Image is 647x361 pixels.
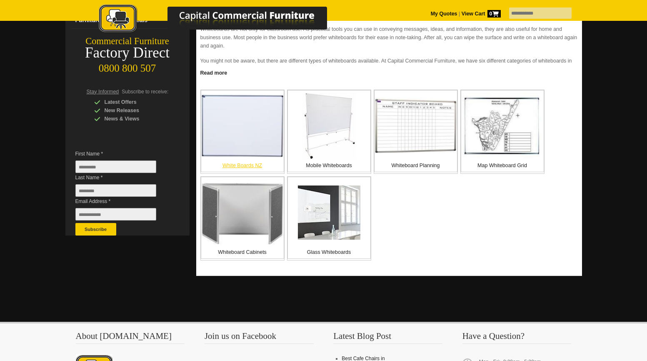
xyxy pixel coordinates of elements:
img: Mobile Whiteboards [302,93,356,159]
div: 0800 800 507 [65,58,190,74]
a: Whiteboard Planning Whiteboard Planning [374,90,458,174]
h3: Have a Question? [462,332,572,344]
p: Map Whiteboard Grid [461,161,544,170]
p: Mobile Whiteboards [288,161,370,170]
p: Whiteboard Planning [375,161,457,170]
img: White Boards NZ [201,94,284,158]
a: Mobile Whiteboards Mobile Whiteboards [287,90,371,174]
p: You might not be aware, but there are different types of whiteboards available. At Capital Commer... [200,57,578,73]
div: New Releases [94,106,173,115]
button: Subscribe [75,223,116,236]
span: 0 [487,10,501,18]
img: Glass Whiteboards [298,186,360,240]
a: My Quotes [431,11,457,17]
a: Whiteboard Cabinets Whiteboard Cabinets [200,176,285,261]
p: Whiteboard Cabinets [201,248,284,256]
img: Map Whiteboard Grid [462,93,542,159]
p: Glass Whiteboards [288,248,370,256]
a: White Boards NZ White Boards NZ [200,90,285,174]
a: Click to read more [196,67,582,77]
span: Email Address * [75,197,169,206]
strong: View Cart [462,11,501,17]
p: Whiteboards are not only for classroom use. As practical tools you can use in conveying messages,... [200,25,578,50]
div: Commercial Furniture [65,35,190,47]
a: Glass Whiteboards Glass Whiteboards [287,176,371,261]
img: Whiteboard Cabinets [201,179,284,246]
div: Latest Offers [94,98,173,106]
span: Subscribe to receive: [122,89,168,95]
img: Whiteboard Planning [375,98,457,155]
div: News & Views [94,115,173,123]
h3: Join us on Facebook [205,332,314,344]
div: Factory Direct [65,47,190,59]
span: First Name * [75,150,169,158]
span: Stay Informed [87,89,119,95]
input: Last Name * [75,184,156,197]
p: White Boards NZ [201,161,284,170]
input: First Name * [75,160,156,173]
h3: About [DOMAIN_NAME] [76,332,185,344]
a: Capital Commercial Furniture Logo [76,4,367,37]
img: Capital Commercial Furniture Logo [76,4,367,35]
a: Map Whiteboard Grid Map Whiteboard Grid [460,90,545,174]
input: Email Address * [75,208,156,221]
span: Last Name * [75,173,169,182]
h3: Latest Blog Post [333,332,442,344]
a: View Cart0 [460,11,500,17]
